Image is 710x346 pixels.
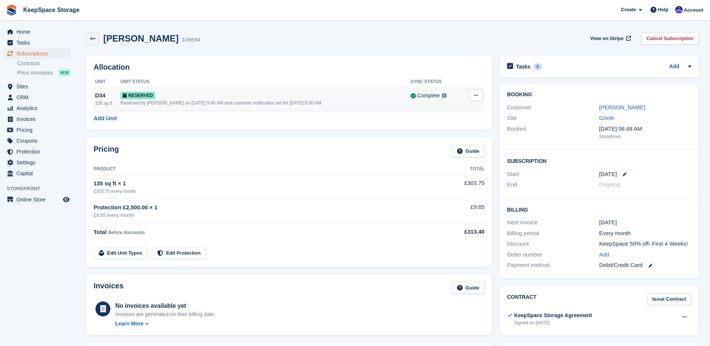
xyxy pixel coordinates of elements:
span: Sites [16,81,61,92]
img: stora-icon-8386f47178a22dfd0bd8f6a31ec36ba5ce8667c1dd55bd0f319d3a0aa187defe.svg [6,4,17,16]
div: 0 [533,63,542,70]
h2: [PERSON_NAME] [103,33,179,43]
time: 2025-10-03 00:00:00 UTC [599,170,617,179]
a: Guide [452,145,485,157]
a: menu [4,103,71,113]
span: Price increases [17,69,53,76]
a: menu [4,37,71,48]
img: Chloe Clark [675,6,683,13]
div: Debit/Credit Card [599,261,691,270]
a: menu [4,168,71,179]
a: View on Stripe [587,32,633,45]
span: Ongoing [599,181,621,188]
img: icon-info-grey-7440780725fd019a000dd9b08b2336e03edf1995a4989e88bcd33f0948082b44.svg [442,93,447,98]
td: £9.65 [425,199,485,223]
div: D34 [95,91,121,100]
a: menu [4,114,71,124]
div: Storefront [599,133,691,140]
div: Discount [507,240,599,248]
span: Account [684,6,703,14]
div: KeepSpace Storage Agreement [514,312,592,319]
span: Create [621,6,636,13]
a: Issue Contract [647,293,691,306]
span: Storefront [7,185,74,192]
span: Tasks [16,37,61,48]
span: Settings [16,157,61,168]
span: Online Store [16,194,61,205]
span: Before discounts [108,230,145,235]
h2: Tasks [516,63,531,70]
a: Learn More [115,320,216,328]
th: Sync Status [411,76,462,88]
a: Guide [452,282,485,294]
div: £303.75 every month [94,188,425,195]
th: Total [425,163,485,175]
th: Unit Status [121,76,411,88]
a: menu [4,81,71,92]
span: Protection [16,146,61,157]
div: Invoices are generated on their billing date. [115,310,216,318]
a: [PERSON_NAME] [599,104,645,110]
a: menu [4,157,71,168]
h2: Allocation [94,63,485,72]
td: £303.75 [425,175,485,198]
span: Capital [16,168,61,179]
a: Goole [599,115,614,121]
div: 135 sq ft × 1 [94,179,425,188]
div: Payment method [507,261,599,270]
a: Preview store [62,195,71,204]
h2: Booking [507,92,691,98]
div: Start [507,170,599,179]
a: Add [599,251,609,259]
a: Price increases NEW [17,69,71,77]
div: KeepSpace 50% off- First 4 Weeks! [599,240,691,248]
a: KeepSpace Storage [20,4,82,16]
a: Edit Unit Types [94,247,147,259]
a: Add Unit [94,114,117,123]
span: Help [658,6,668,13]
th: Unit [94,76,121,88]
div: 135 sq ft [95,100,121,107]
span: Coupons [16,136,61,146]
h2: Billing [507,206,691,213]
a: menu [4,146,71,157]
div: Signed on [DATE] [514,319,592,326]
a: menu [4,125,71,135]
div: Protection £2,500.00 × 1 [94,203,425,212]
a: menu [4,48,71,59]
div: [DATE] [599,218,691,227]
div: Booked [507,125,599,140]
a: menu [4,136,71,146]
div: £9.65 every month [94,212,425,219]
div: Customer [507,103,599,112]
h2: Invoices [94,282,124,294]
h2: Pricing [94,145,119,157]
h2: Contract [507,293,537,306]
div: Next invoice [507,218,599,227]
span: Analytics [16,103,61,113]
a: menu [4,92,71,103]
div: Complete [417,92,440,100]
span: Total [94,229,107,235]
div: Billing period [507,229,599,238]
div: [DATE] 06:48 AM [599,125,691,133]
div: Site [507,114,599,122]
span: Reserved [121,92,155,99]
div: £313.40 [425,228,485,236]
span: Subscriptions [16,48,61,59]
a: menu [4,27,71,37]
span: CRM [16,92,61,103]
div: NEW [58,69,71,76]
span: Pricing [16,125,61,135]
div: Every month [599,229,691,238]
div: 109694 [182,36,200,44]
a: Cancel Subscription [641,32,699,45]
div: Reserved by [PERSON_NAME] on [DATE] 9:45 AM and customer notification set for [DATE] 6:00 AM. [121,100,411,106]
div: Learn More [115,320,143,328]
a: Contracts [17,60,71,67]
div: End [507,180,599,189]
a: Edit Protection [152,247,206,259]
span: Home [16,27,61,37]
span: View on Stripe [590,35,624,42]
span: Invoices [16,114,61,124]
